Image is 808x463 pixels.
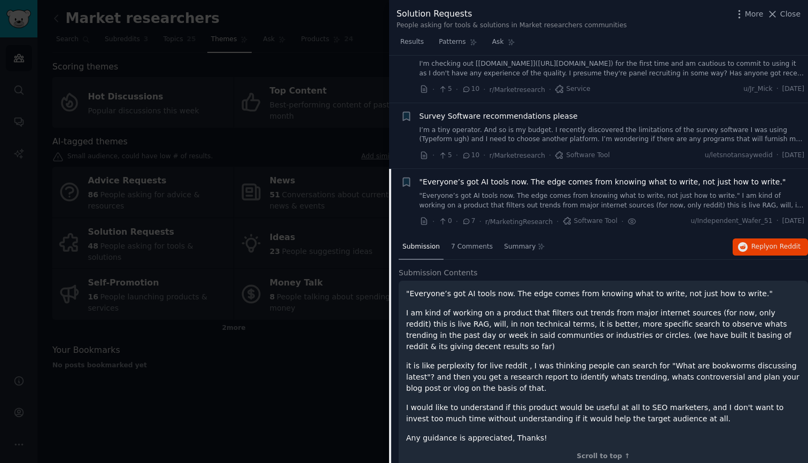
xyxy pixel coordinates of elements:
[549,84,551,95] span: ·
[406,360,801,394] p: it is like perplexity for live reddit , I was thinking people can search for "What are bookworms ...
[490,152,545,159] span: r/Marketresearch
[451,242,493,252] span: 7 Comments
[743,84,772,94] span: u/Jr_Mick
[406,433,801,444] p: Any guidance is appreciated, Thanks!
[456,150,458,161] span: ·
[432,150,434,161] span: ·
[691,217,773,226] span: u/Independent_Wafer_51
[438,217,452,226] span: 0
[782,84,804,94] span: [DATE]
[432,216,434,227] span: ·
[492,37,504,47] span: Ask
[456,84,458,95] span: ·
[776,151,779,160] span: ·
[406,402,801,425] p: I would like to understand if this product would be useful at all to SEO marketers, and I don't w...
[406,307,801,352] p: I am kind of working on a product that filters out trends from major internet sources (for now, o...
[462,217,475,226] span: 7
[479,216,481,227] span: ·
[490,86,545,94] span: r/Marketresearch
[462,151,479,160] span: 10
[397,21,627,30] div: People asking for tools & solutions in Market researchers communities
[399,267,478,279] span: Submission Contents
[419,126,805,144] a: I’m a tiny operator. And so is my budget. I recently discovered the limitations of the survey sof...
[733,238,808,256] button: Replyon Reddit
[402,242,440,252] span: Submission
[406,288,801,299] p: "Everyone’s got AI tools now. The edge comes from knowing what to write, not just how to write."
[438,151,452,160] span: 5
[439,37,465,47] span: Patterns
[555,151,610,160] span: Software Tool
[432,84,434,95] span: ·
[563,217,618,226] span: Software Tool
[751,242,801,252] span: Reply
[621,216,624,227] span: ·
[419,176,786,188] a: "Everyone’s got AI tools now. The edge comes from knowing what to write, not just how to write."
[406,452,801,461] div: Scroll to top ↑
[400,37,424,47] span: Results
[462,84,479,94] span: 10
[767,9,801,20] button: Close
[734,9,764,20] button: More
[556,216,558,227] span: ·
[483,84,485,95] span: ·
[782,151,804,160] span: [DATE]
[419,191,805,210] a: "Everyone’s got AI tools now. The edge comes from knowing what to write, not just how to write." ...
[780,9,801,20] span: Close
[776,217,779,226] span: ·
[488,34,519,56] a: Ask
[549,150,551,161] span: ·
[705,151,773,160] span: u/letsnotansaywedid
[438,84,452,94] span: 5
[456,216,458,227] span: ·
[782,217,804,226] span: [DATE]
[745,9,764,20] span: More
[483,150,485,161] span: ·
[397,7,627,21] div: Solution Requests
[555,84,590,94] span: Service
[776,84,779,94] span: ·
[419,111,578,122] a: Survey Software recommendations please
[419,59,805,78] a: I'm checking out [[DOMAIN_NAME]]([URL][DOMAIN_NAME]) for the first time and am cautious to commit...
[504,242,535,252] span: Summary
[435,34,480,56] a: Patterns
[485,218,553,226] span: r/MarketingResearch
[770,243,801,250] span: on Reddit
[397,34,428,56] a: Results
